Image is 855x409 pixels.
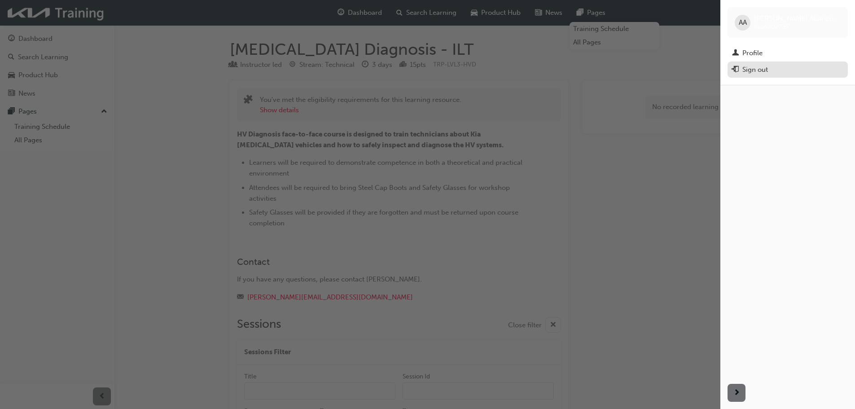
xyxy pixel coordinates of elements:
span: man-icon [732,49,739,57]
div: Sign out [742,65,768,75]
span: exit-icon [732,66,739,74]
div: Profile [742,48,763,58]
span: [PERSON_NAME] Abarico [754,14,833,22]
a: Profile [728,45,848,62]
span: kau82027d5 [754,23,789,31]
button: Sign out [728,62,848,78]
span: next-icon [733,387,740,399]
span: AA [739,18,747,28]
